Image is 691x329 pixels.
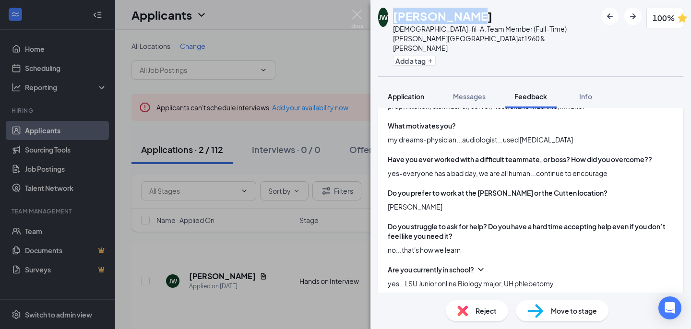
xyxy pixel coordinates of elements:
[476,305,497,316] span: Reject
[388,265,474,274] div: Are you currently in school?
[579,92,592,101] span: Info
[604,11,616,22] svg: ArrowLeftNew
[388,222,674,241] div: Do you struggle to ask for help? Do you have a hard time accepting help even if you don’t feel li...
[388,279,554,288] span: yes...LSU Junior online Biology major, UH phlebetomy
[624,8,642,25] button: ArrowRight
[428,58,433,64] svg: Plus
[601,8,619,25] button: ArrowLeftNew
[388,202,442,211] span: [PERSON_NAME]
[551,305,597,316] span: Move to stage
[388,135,573,144] span: my dreams-physician...audiologist...used [MEDICAL_DATA]
[388,246,461,254] span: no...that's how we learn
[388,169,608,177] span: yes-everyone has a bad day, we are all human...continue to encourage
[388,188,608,198] div: Do you prefer to work at the [PERSON_NAME] or the Cutten location?
[514,92,547,101] span: Feedback
[388,92,424,101] span: Application
[658,296,681,319] div: Open Intercom Messenger
[476,265,486,274] svg: ChevronDown
[388,121,456,130] div: What motivates you?
[393,56,436,66] button: PlusAdd a tag
[453,92,486,101] span: Messages
[393,8,492,24] h1: [PERSON_NAME]
[653,12,675,24] span: 100%
[388,154,652,164] div: Have you ever worked with a difficult teammate, or boss? How did you overcome??
[627,11,639,22] svg: ArrowRight
[379,12,388,22] div: JW
[393,24,596,53] div: [DEMOGRAPHIC_DATA]-fil-A: Team Member (Full-Time) [PERSON_NAME][GEOGRAPHIC_DATA] at 1960 & [PERSO...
